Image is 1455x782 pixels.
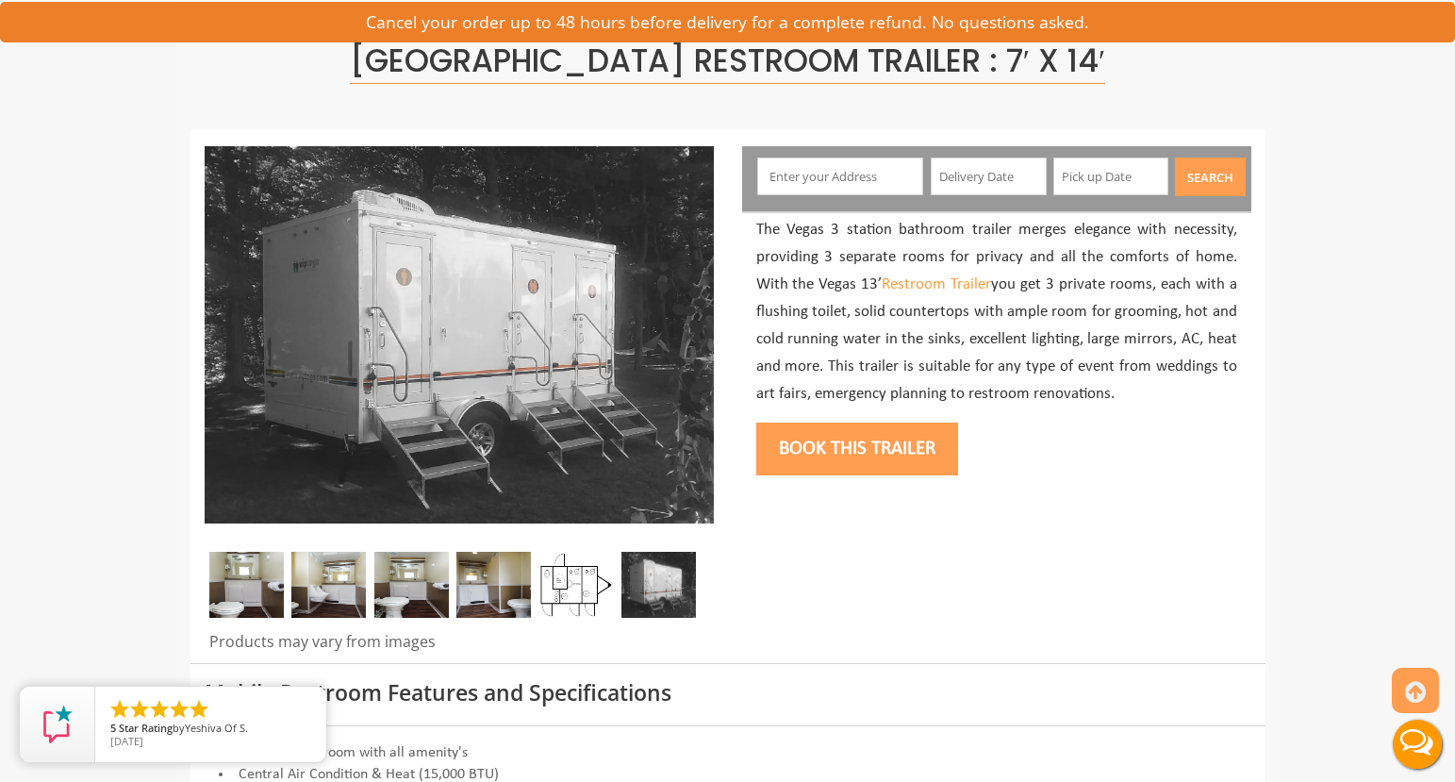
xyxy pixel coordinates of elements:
input: Pick up Date [1053,158,1169,195]
div: Products may vary from images [205,631,714,663]
img: Side view of three station restroom trailer with three separate doors with signs [621,552,696,618]
button: Search [1175,158,1246,196]
li:  [108,698,131,721]
li:  [128,698,151,721]
img: 3 station 03 [291,552,366,618]
span: 5 [110,721,116,735]
button: Book this trailer [756,423,958,475]
input: Delivery Date [931,158,1047,195]
img: 3 Station 01 [456,552,531,618]
span: Yeshiva Of S. [185,721,248,735]
img: Side view of three station restroom trailer with three separate doors with signs [205,146,714,524]
img: Floor Plan of 3 station restroom with sink and toilet [538,552,613,618]
span: Star Rating [119,721,173,735]
h3: Mobile Restroom Features and Specifications [205,681,1251,705]
input: Enter your Address [757,158,923,195]
li:  [188,698,210,721]
li:  [148,698,171,721]
img: Review Rating [39,706,76,743]
a: Restroom Trailer [882,276,991,292]
span: [DATE] [110,734,143,748]
span: [GEOGRAPHIC_DATA] Restroom Trailer : 7′ x 14′ [350,39,1105,84]
li:  [168,698,190,721]
span: by [110,723,311,736]
button: Live Chat [1380,707,1455,782]
li: 3 Station Restroom with all amenity's [205,742,1251,764]
img: 3 Station 02 [374,552,449,618]
p: The Vegas 3 station bathroom trailer merges elegance with necessity, providing 3 separate rooms f... [756,217,1237,408]
img: Zoomed out full inside view of restroom station with a stall, a mirror, tissue holder and a sink [209,552,284,618]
